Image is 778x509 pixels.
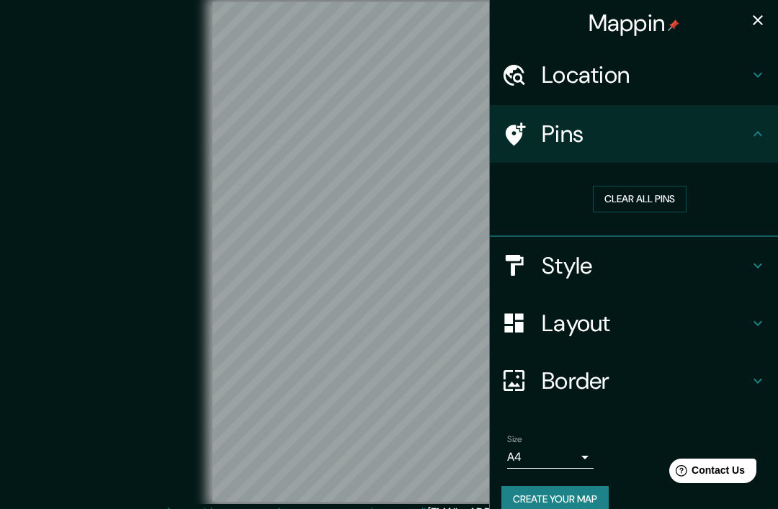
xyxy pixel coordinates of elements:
[542,366,749,395] h4: Border
[650,453,762,493] iframe: Help widget launcher
[668,19,679,31] img: pin-icon.png
[213,2,566,502] canvas: Map
[507,433,522,445] label: Size
[490,237,778,294] div: Style
[507,446,594,469] div: A4
[542,309,749,338] h4: Layout
[589,9,680,37] h4: Mappin
[593,186,687,212] button: Clear all pins
[542,60,749,89] h4: Location
[490,294,778,352] div: Layout
[490,105,778,163] div: Pins
[490,352,778,410] div: Border
[542,120,749,148] h4: Pins
[490,46,778,104] div: Location
[542,251,749,280] h4: Style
